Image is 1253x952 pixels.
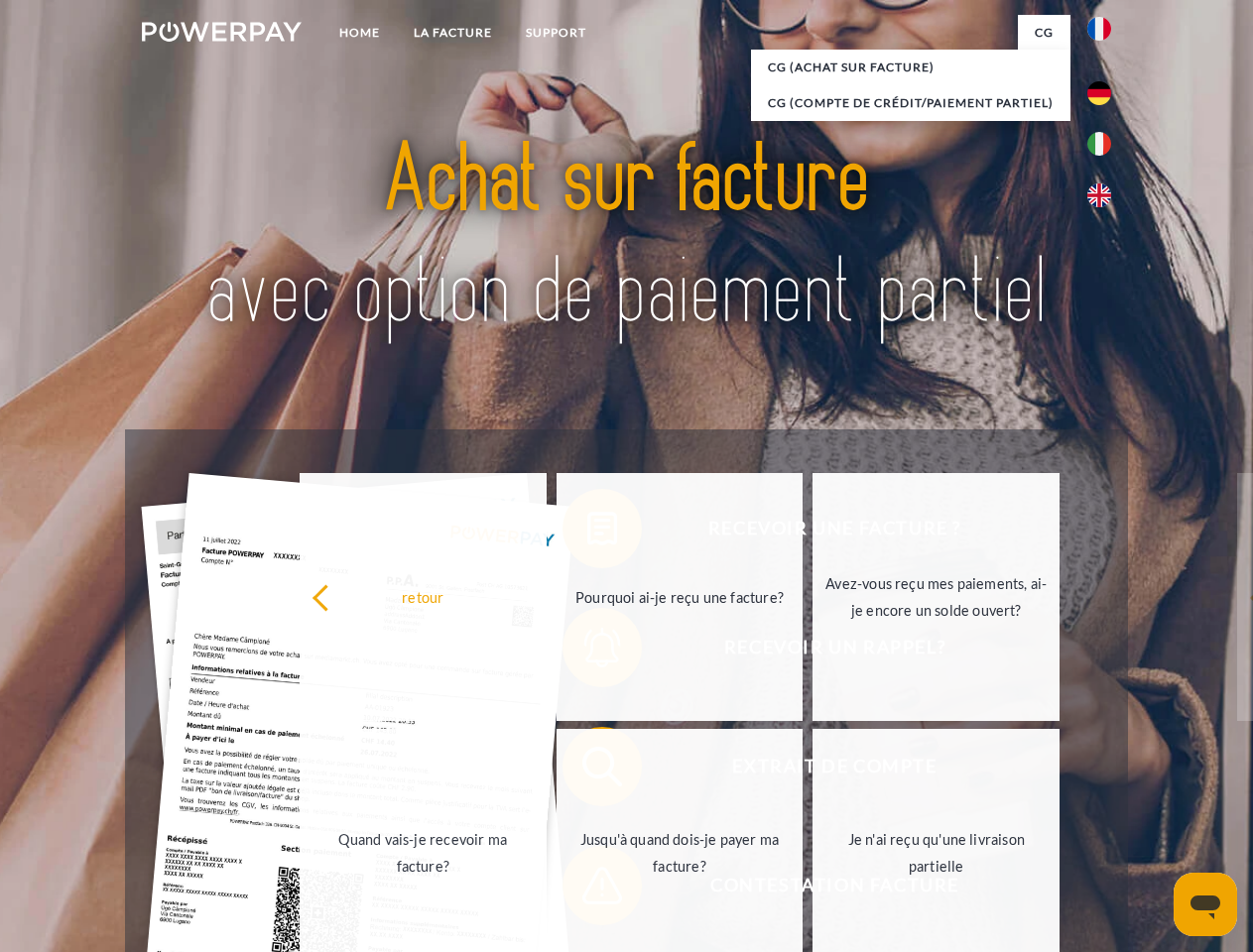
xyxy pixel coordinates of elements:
[322,15,397,51] a: Home
[509,15,603,51] a: Support
[142,22,302,42] img: logo-powerpay-white.svg
[312,583,535,610] div: retour
[813,473,1060,721] a: Avez-vous reçu mes paiements, ai-je encore un solde ouvert?
[312,826,535,880] div: Quand vais-je recevoir ma facture?
[751,50,1070,85] a: CG (achat sur facture)
[1087,81,1111,105] img: de
[1087,183,1111,207] img: en
[189,95,1064,380] img: title-powerpay_fr.svg
[568,826,792,880] div: Jusqu'à quand dois-je payer ma facture?
[568,583,792,610] div: Pourquoi ai-je reçu une facture?
[1174,873,1237,936] iframe: Bouton de lancement de la fenêtre de messagerie
[824,570,1048,624] div: Avez-vous reçu mes paiements, ai-je encore un solde ouvert?
[1018,15,1070,51] a: CG
[751,85,1070,121] a: CG (Compte de crédit/paiement partiel)
[397,15,509,51] a: LA FACTURE
[1087,132,1111,156] img: it
[1087,17,1111,41] img: fr
[824,826,1048,880] div: Je n'ai reçu qu'une livraison partielle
